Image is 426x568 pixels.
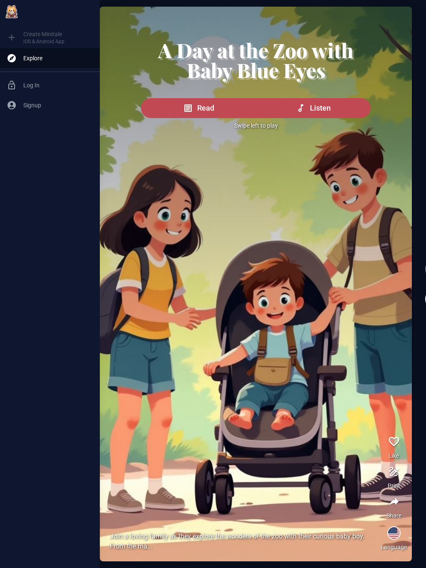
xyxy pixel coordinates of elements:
span: Explore [23,54,93,62]
div: Join a loving family as they explore the wonders of the zoo with their curious baby boy. From the... [110,531,379,551]
button: Listen [255,98,371,118]
p: Print [388,482,400,490]
p: Like [389,452,399,460]
button: Read [141,98,256,118]
img: Minitale [3,3,20,20]
span: Log In [23,81,93,89]
h1: A Day at the Zoo with Baby Blue Eyes [141,40,371,80]
p: Swipe left to play [141,121,371,130]
span: Listen [310,102,331,114]
span: Signup [23,101,93,109]
p: Share [386,511,401,520]
p: Language [381,543,407,551]
span: Read [197,102,214,114]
